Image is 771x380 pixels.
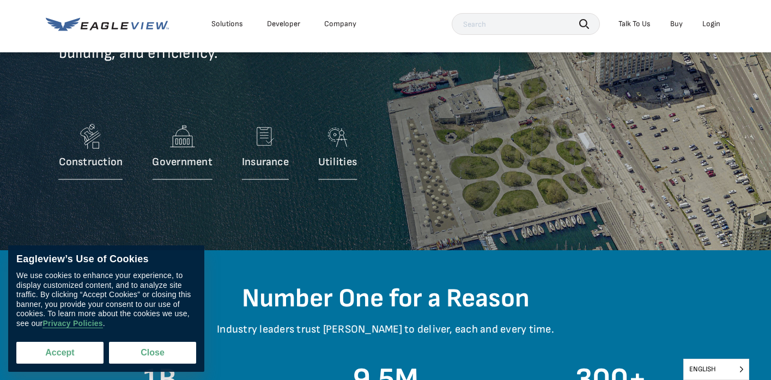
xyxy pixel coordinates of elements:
[670,19,683,29] a: Buy
[684,359,749,379] span: English
[152,120,212,185] a: Government
[242,120,289,185] a: Insurance
[324,19,356,29] div: Company
[16,254,196,266] div: Eagleview’s Use of Cookies
[109,342,196,364] button: Close
[702,19,720,29] div: Login
[16,271,196,328] div: We use cookies to enhance your experience, to display customized content, and to analyze site tra...
[318,120,357,185] a: Utilities
[59,155,123,169] p: Construction
[67,323,705,353] p: Industry leaders trust [PERSON_NAME] to deliver, each and every time.
[152,155,212,169] p: Government
[211,19,243,29] div: Solutions
[618,19,651,29] div: Talk To Us
[59,120,123,185] a: Construction
[43,319,102,328] a: Privacy Policies
[683,359,749,380] aside: Language selected: English
[318,155,357,169] p: Utilities
[267,19,300,29] a: Developer
[242,155,289,169] p: Insurance
[16,342,104,364] button: Accept
[67,283,705,315] h2: Number One for a Reason
[452,13,600,35] input: Search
